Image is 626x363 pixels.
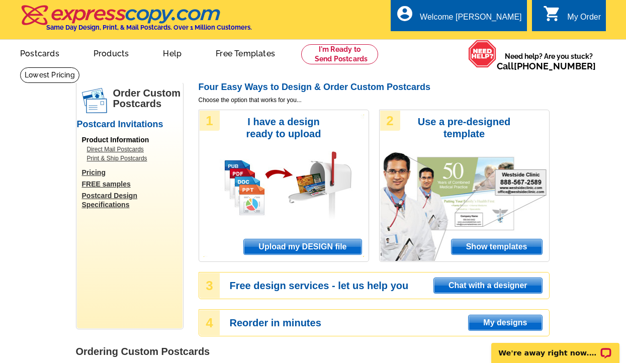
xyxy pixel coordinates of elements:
[199,96,550,105] span: Choose the option that works for you...
[497,61,596,71] span: Call
[230,281,549,290] h3: Free design services - let us help you
[87,154,177,163] a: Print & Ship Postcards
[82,191,183,209] a: Postcard Design Specifications
[77,41,145,64] a: Products
[200,111,220,131] div: 1
[20,12,252,31] a: Same Day Design, Print, & Mail Postcards. Over 1 Million Customers.
[567,13,601,27] div: My Order
[82,88,107,113] img: postcards.png
[451,239,543,255] a: Show templates
[76,346,210,357] strong: Ordering Custom Postcards
[485,331,626,363] iframe: LiveChat chat widget
[514,61,596,71] a: [PHONE_NUMBER]
[230,318,549,327] h3: Reorder in minutes
[543,11,601,24] a: shopping_cart My Order
[420,13,521,27] div: Welcome [PERSON_NAME]
[244,239,361,254] span: Upload my DESIGN file
[380,111,400,131] div: 2
[82,136,149,144] span: Product Information
[469,315,542,330] span: My designs
[434,278,542,293] span: Chat with a designer
[200,41,291,64] a: Free Templates
[82,179,183,189] a: FREE samples
[452,239,542,254] span: Show templates
[543,5,561,23] i: shopping_cart
[232,116,335,140] h3: I have a design ready to upload
[4,41,75,64] a: Postcards
[243,239,362,255] a: Upload my DESIGN file
[77,119,183,130] h2: Postcard Invitations
[113,88,183,109] h1: Order Custom Postcards
[468,40,497,68] img: help
[46,24,252,31] h4: Same Day Design, Print, & Mail Postcards. Over 1 Million Customers.
[87,145,177,154] a: Direct Mail Postcards
[468,315,542,331] a: My designs
[200,273,220,298] div: 3
[82,168,183,177] a: Pricing
[497,51,601,71] span: Need help? Are you stuck?
[199,82,550,93] h2: Four Easy Ways to Design & Order Custom Postcards
[396,5,414,23] i: account_circle
[433,278,542,294] a: Chat with a designer
[200,310,220,335] div: 4
[413,116,516,140] h3: Use a pre-designed template
[147,41,198,64] a: Help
